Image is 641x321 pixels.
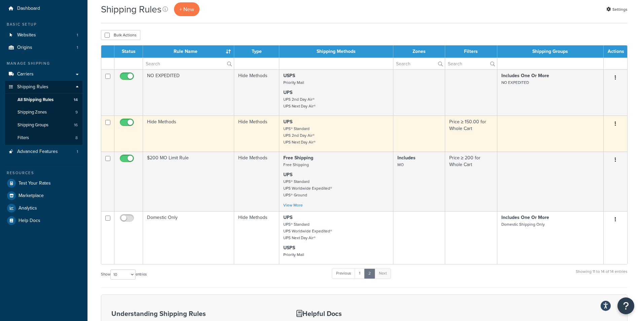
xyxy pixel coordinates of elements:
a: Shipping Zones 9 [5,106,82,119]
a: All Shipping Rules 14 [5,94,82,106]
strong: UPS [283,214,292,221]
small: UPS® Standard UPS 2nd Day Air® UPS Next Day Air® [283,126,316,145]
li: Filters [5,132,82,144]
strong: Includes One Or More [501,72,549,79]
span: 9 [75,109,78,115]
td: Price ≥ 150.00 for Whole Cart [445,116,497,152]
span: 1 [77,149,78,155]
a: Carriers [5,68,82,81]
li: Websites [5,29,82,41]
a: Marketplace [5,190,82,202]
span: Test Your Rates [19,181,51,186]
small: NO EXPEDITED [501,79,529,86]
th: Shipping Groups [497,45,604,58]
a: Origins 1 [5,41,82,54]
div: Basic Setup [5,22,82,27]
td: Price ≥ 200 for Whole Cart [445,152,497,211]
span: Websites [17,32,36,38]
small: Free Shipping [283,162,309,168]
small: UPS® Standard UPS Worldwide Expedited® UPS Next Day Air® [283,221,332,241]
th: Type [234,45,279,58]
span: Dashboard [17,6,40,11]
th: Filters [445,45,497,58]
span: 16 [74,122,78,128]
small: Domestic Shipping Only [501,221,545,227]
span: Carriers [17,71,34,77]
span: All Shipping Rules [17,97,54,103]
strong: Includes One Or More [501,214,549,221]
li: Shipping Zones [5,106,82,119]
th: Actions [604,45,627,58]
button: Bulk Actions [101,30,140,40]
span: Shipping Rules [17,84,48,90]
input: Search [393,58,445,69]
a: Websites 1 [5,29,82,41]
span: Marketplace [19,193,44,199]
li: Shipping Groups [5,119,82,131]
a: Filters 8 [5,132,82,144]
th: Status [114,45,143,58]
input: Search [445,58,497,69]
small: UPS 2nd Day Air® UPS Next Day Air® [283,96,316,109]
strong: UPS [283,171,292,178]
button: Open Resource Center [617,297,634,314]
h3: Helpful Docs [296,310,407,317]
span: 1 [77,45,78,51]
strong: Free Shipping [283,154,313,161]
span: Filters [17,135,29,141]
span: Shipping Groups [17,122,48,128]
a: 1 [355,268,365,279]
input: Search [143,58,234,69]
li: Analytics [5,202,82,214]
td: $200 MO Limit Rule [143,152,234,211]
div: Manage Shipping [5,61,82,66]
small: Priority Mail [283,252,304,258]
span: 14 [74,97,78,103]
th: Shipping Methods [279,45,393,58]
a: Previous [332,268,355,279]
td: Hide Methods [143,116,234,152]
a: Help Docs [5,215,82,227]
td: Hide Methods [234,69,279,116]
a: 2 [364,268,375,279]
th: Rule Name : activate to sort column ascending [143,45,234,58]
small: Priority Mail [283,79,304,86]
span: 1 [77,32,78,38]
h1: Shipping Rules [101,3,162,16]
span: Help Docs [19,218,40,224]
td: Domestic Only [143,211,234,264]
small: UPS® Standard UPS Worldwide Expedited® UPS® Ground [283,179,332,198]
td: Hide Methods [234,116,279,152]
select: Showentries [110,269,136,280]
li: Origins [5,41,82,54]
small: MO [397,162,404,168]
strong: UPS [283,118,292,125]
a: Shipping Groups 16 [5,119,82,131]
div: Showing 11 to 14 of 14 entries [576,268,628,282]
strong: Includes [397,154,416,161]
span: 8 [75,135,78,141]
td: NO EXPEDITED [143,69,234,116]
strong: UPS [283,89,292,96]
a: Next [375,268,391,279]
span: Advanced Features [17,149,58,155]
td: Hide Methods [234,211,279,264]
li: All Shipping Rules [5,94,82,106]
a: View More [283,202,303,208]
td: Hide Methods [234,152,279,211]
a: Dashboard [5,2,82,15]
li: Shipping Rules [5,81,82,145]
div: Resources [5,170,82,176]
p: + New [174,2,200,16]
th: Zones [393,45,445,58]
h3: Understanding Shipping Rules [111,310,280,317]
a: Test Your Rates [5,177,82,189]
a: Settings [606,5,628,14]
strong: USPS [283,244,295,251]
a: Shipping Rules [5,81,82,93]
